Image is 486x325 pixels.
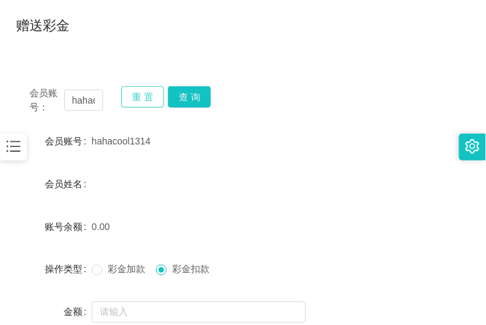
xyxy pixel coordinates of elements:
button: 重 置 [121,86,164,108]
input: 会员账号 [64,90,103,111]
label: 会员姓名 [45,179,92,189]
span: 彩金加款 [102,264,151,275]
i: 图标: setting [465,139,480,154]
h1: 赠送彩金 [16,15,70,35]
button: 查 询 [168,86,211,108]
span: hahacool1314 [92,136,151,146]
label: 金额 [64,307,92,318]
label: 账号余额 [45,221,92,232]
span: 彩金扣款 [167,264,215,275]
span: 会员账号： [29,86,64,114]
label: 操作类型 [45,264,92,275]
input: 请输入 [92,302,306,323]
label: 会员账号 [45,136,92,146]
span: 0.00 [92,221,110,232]
i: 图标: bars [5,138,22,155]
